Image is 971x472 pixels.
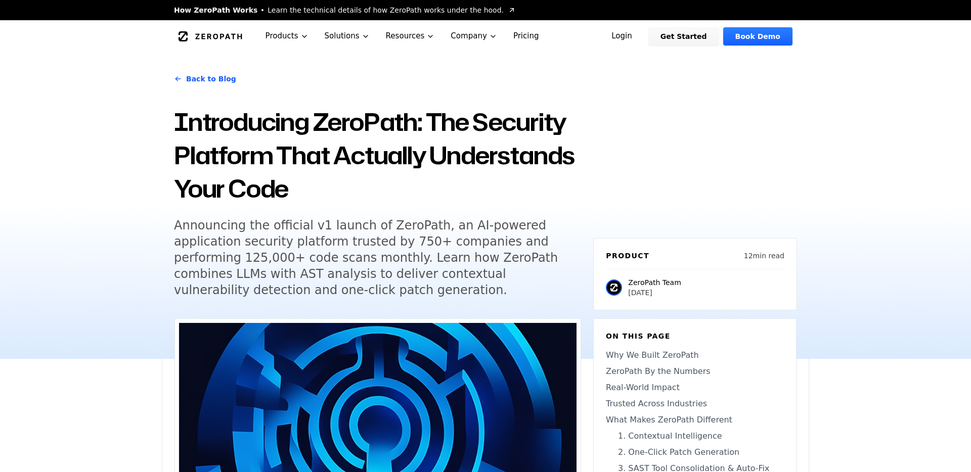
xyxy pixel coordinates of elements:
[174,65,236,93] a: Back to Blog
[606,251,649,261] h6: Product
[606,349,784,361] a: Why We Built ZeroPath
[606,365,784,377] a: ZeroPath By the Numbers
[174,5,516,15] a: How ZeroPath WorksLearn the technical details of how ZeroPath works under the hood.
[723,27,792,45] a: Book Demo
[378,20,443,52] button: Resources
[744,251,784,261] p: 12 min read
[606,446,784,458] a: 2. One-Click Patch Generation
[606,382,784,394] a: Real-World Impact
[606,398,784,410] a: Trusted Across Industries
[174,217,562,298] h5: Announcing the official v1 launch of ZeroPath, an AI-powered application security platform truste...
[174,105,581,205] h1: Introducing ZeroPath: The Security Platform That Actually Understands Your Code
[162,20,809,52] nav: Global
[599,27,644,45] a: Login
[628,288,681,298] p: [DATE]
[606,331,784,341] h6: On this page
[505,20,547,52] a: Pricing
[628,277,681,288] p: ZeroPath Team
[257,20,317,52] button: Products
[648,27,719,45] a: Get Started
[174,5,257,15] span: How ZeroPath Works
[606,279,622,296] img: ZeroPath Team
[443,20,505,52] button: Company
[606,414,784,426] a: What Makes ZeroPath Different
[268,5,504,15] span: Learn the technical details of how ZeroPath works under the hood.
[606,430,784,442] a: 1. Contextual Intelligence
[317,20,378,52] button: Solutions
